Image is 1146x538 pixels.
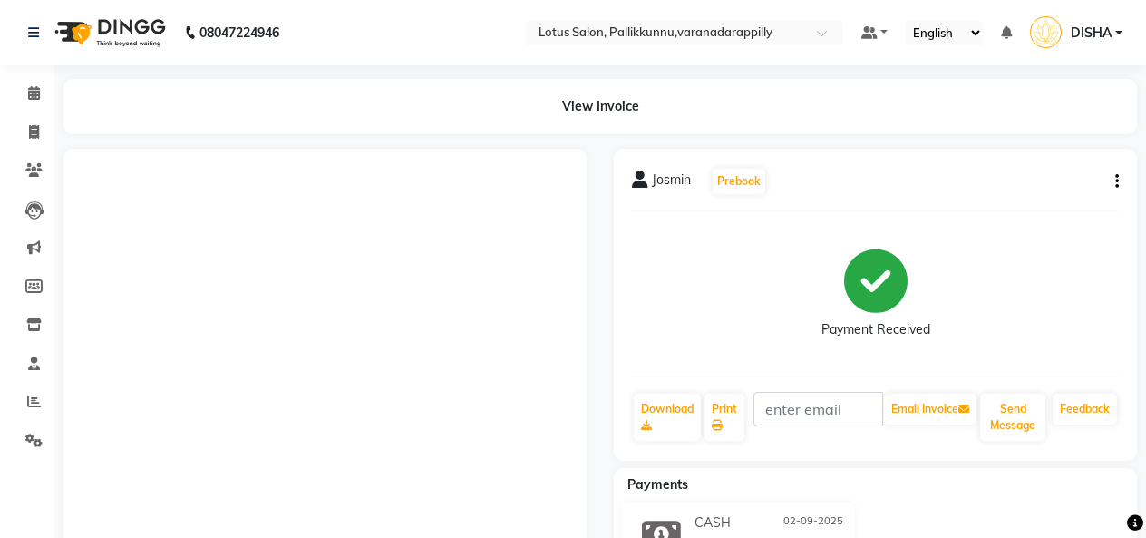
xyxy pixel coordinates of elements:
div: Payment Received [821,320,930,339]
b: 08047224946 [199,7,279,58]
a: Feedback [1053,394,1117,425]
span: Payments [627,476,688,493]
span: DISHA [1071,24,1112,43]
img: logo [46,7,170,58]
span: Josmin [652,171,691,196]
span: CASH [694,514,731,533]
input: enter email [753,392,883,426]
div: View Invoice [63,79,1137,134]
a: Download [634,394,701,441]
button: Prebook [713,169,765,194]
a: Print [704,394,744,441]
button: Email Invoice [884,394,976,425]
span: 02-09-2025 [783,514,843,533]
button: Send Message [980,394,1045,441]
img: DISHA [1030,16,1062,48]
